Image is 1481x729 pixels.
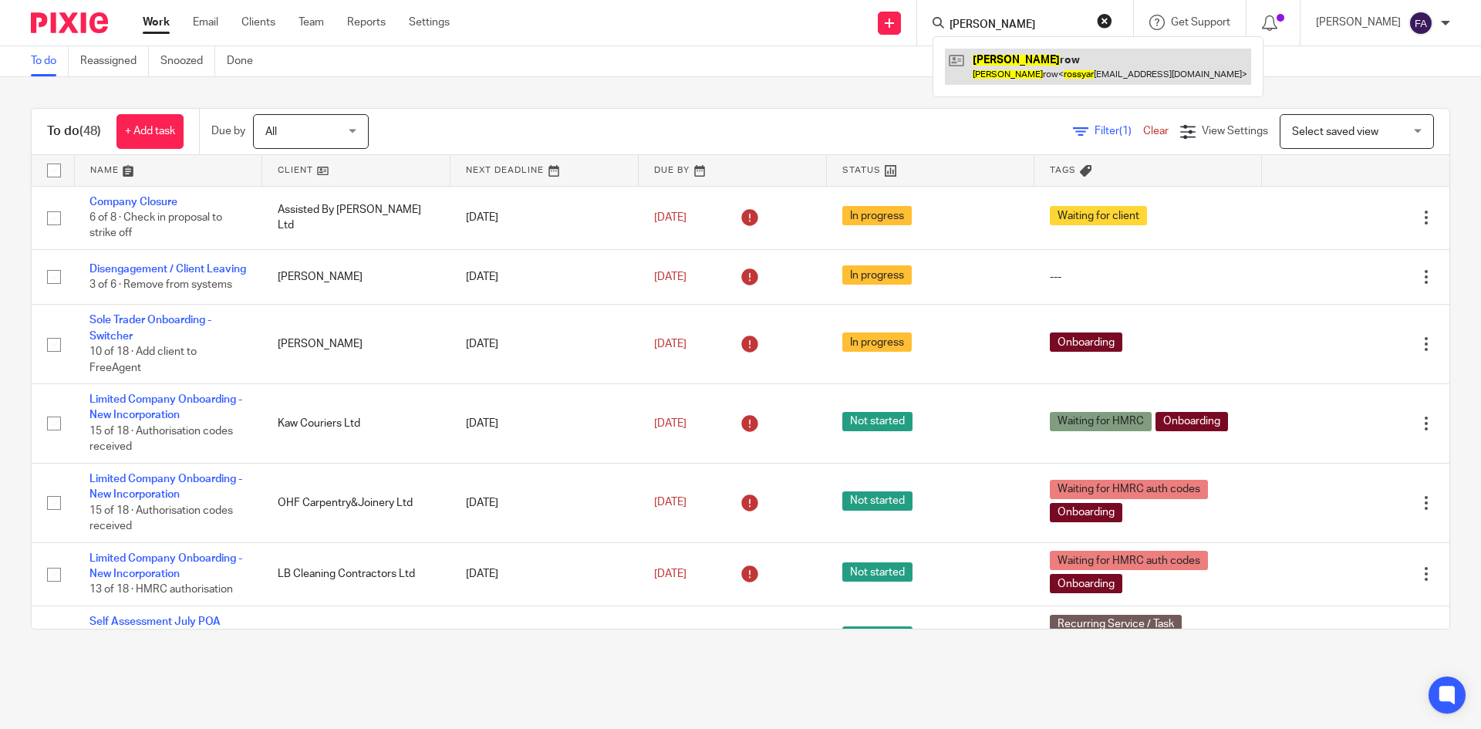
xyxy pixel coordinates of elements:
span: Waiting for HMRC auth codes [1050,551,1208,570]
a: Self Assessment July POA Reminder [89,616,221,643]
span: Not started [842,491,913,511]
span: All [265,127,277,137]
button: Clear [1097,13,1112,29]
td: [DATE] [450,542,639,606]
span: Recurring Service / Task [1050,615,1182,634]
span: 13 of 18 · HMRC authorisation [89,585,233,596]
span: 6 of 8 · Check in proposal to strike off [89,212,222,239]
a: Settings [409,15,450,30]
td: Kaw Couriers Ltd [262,384,450,464]
a: Work [143,15,170,30]
span: Filter [1095,126,1143,137]
a: Reports [347,15,386,30]
td: [DATE] [450,463,639,542]
span: Onboarding [1155,412,1228,431]
img: Pixie [31,12,108,33]
td: Assisted By [PERSON_NAME] Ltd [262,186,450,249]
span: Not started [842,562,913,582]
td: [DATE] [450,186,639,249]
a: Limited Company Onboarding - New Incorporation [89,553,242,579]
span: [DATE] [654,272,687,282]
span: 15 of 18 · Authorisation codes received [89,505,233,532]
td: [PERSON_NAME] [262,249,450,304]
a: Clients [241,15,275,30]
a: Done [227,46,265,76]
span: In progress [842,332,912,352]
span: Not started [842,412,913,431]
a: Email [193,15,218,30]
a: Team [299,15,324,30]
h1: To do [47,123,101,140]
a: + Add task [116,114,184,149]
span: Onboarding [1050,503,1122,522]
span: [DATE] [654,569,687,579]
a: Limited Company Onboarding - New Incorporation [89,474,242,500]
span: Waiting for HMRC auth codes [1050,480,1208,499]
span: Waiting for client [1050,206,1147,225]
span: Tags [1050,166,1076,174]
span: [DATE] [654,339,687,349]
a: Snoozed [160,46,215,76]
span: (48) [79,125,101,137]
span: In progress [842,206,912,225]
a: Limited Company Onboarding - New Incorporation [89,394,242,420]
span: In progress [842,265,912,285]
a: To do [31,46,69,76]
span: Select saved view [1292,127,1378,137]
a: Company Closure [89,197,177,208]
span: Not started [842,626,913,646]
p: [PERSON_NAME] [1316,15,1401,30]
span: Onboarding [1050,332,1122,352]
span: 3 of 6 · Remove from systems [89,279,232,290]
span: View Settings [1202,126,1268,137]
span: Onboarding [1050,574,1122,593]
input: Search [948,19,1087,32]
td: [DATE] [450,305,639,384]
a: Sole Trader Onboarding - Switcher [89,315,211,341]
img: svg%3E [1408,11,1433,35]
td: OHF Carpentry&Joinery Ltd [262,463,450,542]
td: [PERSON_NAME] [262,305,450,384]
span: 15 of 18 · Authorisation codes received [89,426,233,453]
td: [DATE] [450,606,639,669]
a: Reassigned [80,46,149,76]
td: [PERSON_NAME] [262,606,450,669]
a: Clear [1143,126,1169,137]
div: --- [1050,269,1246,285]
td: [DATE] [450,384,639,464]
span: 10 of 18 · Add client to FreeAgent [89,346,197,373]
p: Due by [211,123,245,139]
span: [DATE] [654,498,687,508]
td: LB Cleaning Contractors Ltd [262,542,450,606]
span: (1) [1119,126,1132,137]
span: [DATE] [654,212,687,223]
span: Get Support [1171,17,1230,28]
span: Waiting for HMRC [1050,412,1152,431]
a: Disengagement / Client Leaving [89,264,246,275]
span: [DATE] [654,418,687,429]
td: [DATE] [450,249,639,304]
